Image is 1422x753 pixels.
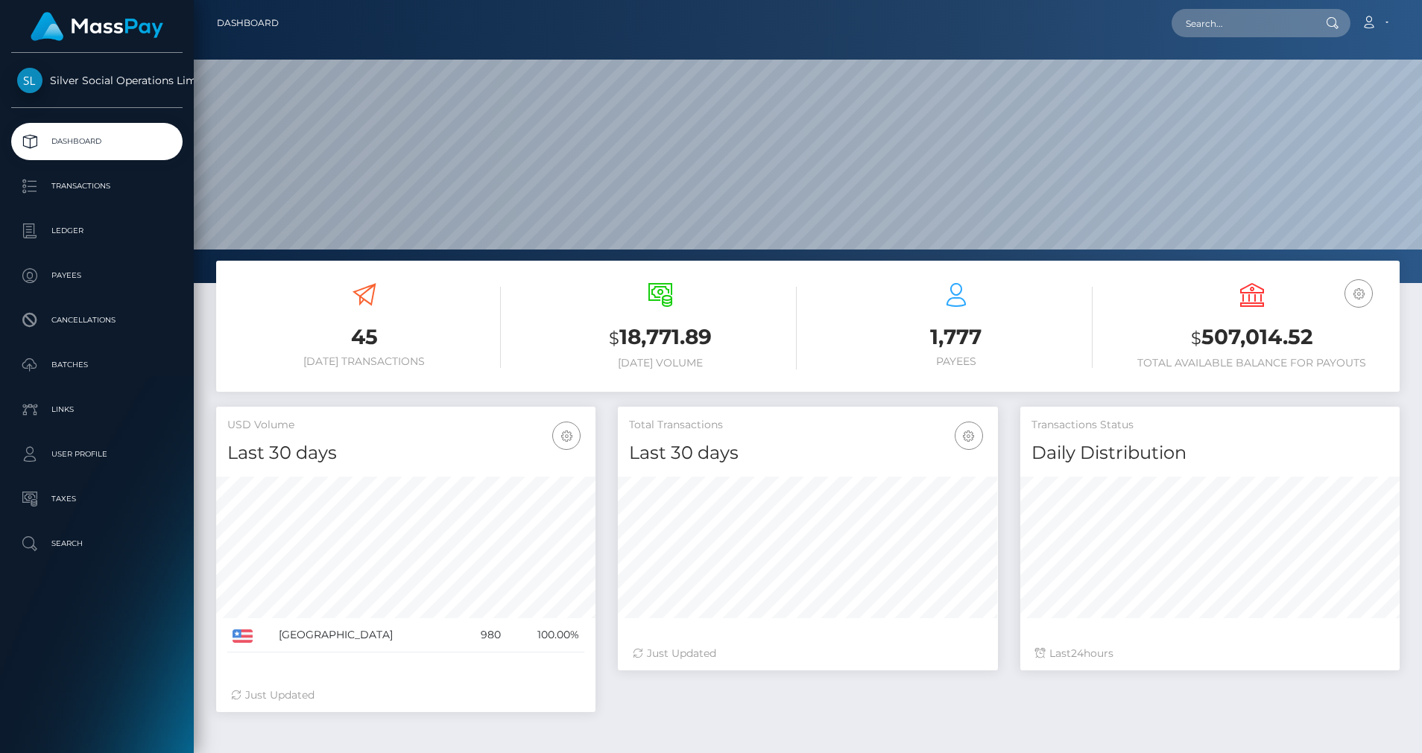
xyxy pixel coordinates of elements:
a: Cancellations [11,302,183,339]
input: Search... [1172,9,1312,37]
h6: [DATE] Transactions [227,355,501,368]
img: Silver Social Operations Limited [17,68,42,93]
div: Last hours [1035,646,1385,661]
a: Payees [11,257,183,294]
h3: 18,771.89 [523,323,797,353]
a: Transactions [11,168,183,205]
span: 24 [1071,646,1084,660]
p: Cancellations [17,309,177,331]
a: Links [11,391,183,428]
h4: Last 30 days [227,440,584,466]
small: $ [609,328,619,349]
h5: Total Transactions [629,418,986,433]
p: Search [17,533,177,555]
a: Batches [11,346,183,384]
h6: [DATE] Volume [523,357,797,369]
a: Ledger [11,212,183,250]
a: Dashboard [217,7,279,39]
img: US.png [233,629,253,643]
p: User Profile [17,443,177,466]
td: [GEOGRAPHIC_DATA] [274,618,461,652]
td: 100.00% [506,618,584,652]
a: Taxes [11,480,183,518]
p: Links [17,398,177,421]
td: 980 [461,618,507,652]
span: Silver Social Operations Limited [11,74,183,87]
h6: Total Available Balance for Payouts [1115,357,1388,369]
p: Ledger [17,220,177,242]
small: $ [1191,328,1201,349]
p: Batches [17,354,177,376]
h6: Payees [819,355,1093,368]
h4: Last 30 days [629,440,986,466]
h5: USD Volume [227,418,584,433]
h3: 45 [227,323,501,352]
h3: 507,014.52 [1115,323,1388,353]
img: MassPay Logo [31,12,163,41]
a: Dashboard [11,123,183,160]
h4: Daily Distribution [1031,440,1388,466]
a: Search [11,525,183,562]
div: Just Updated [231,687,581,703]
p: Payees [17,264,177,287]
h3: 1,777 [819,323,1093,352]
a: User Profile [11,436,183,473]
p: Transactions [17,175,177,197]
p: Dashboard [17,130,177,153]
p: Taxes [17,488,177,510]
h5: Transactions Status [1031,418,1388,433]
div: Just Updated [633,646,982,661]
